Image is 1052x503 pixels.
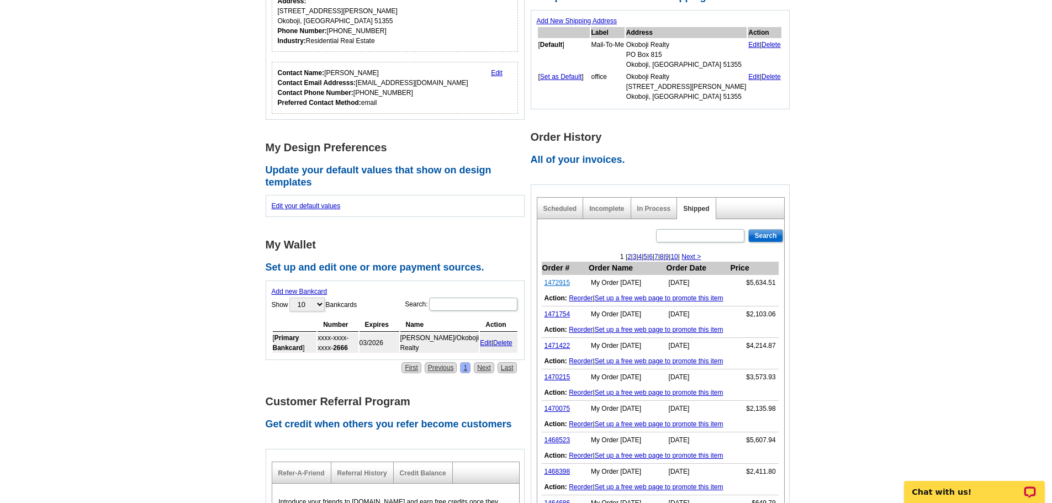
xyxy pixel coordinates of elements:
[480,318,517,332] th: Action
[272,296,357,313] label: Show Bankcards
[542,385,779,401] td: |
[626,27,747,38] th: Address
[569,483,593,491] a: Reorder
[542,322,779,338] td: |
[400,333,479,353] td: [PERSON_NAME]/Okoboji Realty
[595,357,723,365] a: Set up a free web page to promote this item
[588,306,666,322] td: My Order [DATE]
[400,469,446,477] a: Credit Balance
[729,464,778,480] td: $2,411.80
[588,432,666,448] td: My Order [DATE]
[278,99,361,107] strong: Preferred Contact Method:
[626,71,747,102] td: Okoboji Realty [STREET_ADDRESS][PERSON_NAME] Okoboji, [GEOGRAPHIC_DATA] 51355
[540,73,581,81] a: Set as Default
[474,362,494,373] a: Next
[266,165,531,188] h2: Update your default values that show on design templates
[748,27,781,38] th: Action
[266,396,531,407] h1: Customer Referral Program
[266,239,531,251] h1: My Wallet
[544,389,567,396] b: Action:
[591,39,625,70] td: Mail-To-Me
[589,205,624,213] a: Incomplete
[318,318,358,332] th: Number
[538,39,590,70] td: [ ]
[729,275,778,291] td: $5,634.51
[666,262,730,275] th: Order Date
[595,483,723,491] a: Set up a free web page to promote this item
[544,294,567,302] b: Action:
[400,318,479,332] th: Name
[538,71,590,102] td: [ ]
[666,338,730,354] td: [DATE]
[654,253,658,261] a: 7
[729,369,778,385] td: $3,573.93
[748,41,760,49] a: Edit
[544,357,567,365] b: Action:
[480,339,491,347] a: Edit
[748,229,783,242] input: Search
[278,37,306,45] strong: Industry:
[498,362,517,373] a: Last
[544,326,567,333] b: Action:
[748,73,760,81] a: Edit
[666,369,730,385] td: [DATE]
[544,420,567,428] b: Action:
[666,464,730,480] td: [DATE]
[544,436,570,444] a: 1468523
[540,41,563,49] b: Default
[425,362,457,373] a: Previous
[337,469,387,477] a: Referral History
[278,27,327,35] strong: Phone Number:
[729,338,778,354] td: $4,214.87
[591,27,625,38] th: Label
[272,202,341,210] a: Edit your default values
[493,339,512,347] a: Delete
[544,279,570,287] a: 1472915
[637,205,671,213] a: In Process
[649,253,653,261] a: 6
[569,294,593,302] a: Reorder
[595,294,723,302] a: Set up a free web page to promote this item
[595,452,723,459] a: Set up a free web page to promote this item
[531,154,796,166] h2: All of your invoices.
[643,253,647,261] a: 5
[588,369,666,385] td: My Order [DATE]
[569,326,593,333] a: Reorder
[460,362,471,373] a: 1
[542,448,779,464] td: |
[266,419,531,431] h2: Get credit when others you refer become customers
[544,483,567,491] b: Action:
[666,275,730,291] td: [DATE]
[748,39,781,70] td: |
[588,262,666,275] th: Order Name
[278,69,325,77] strong: Contact Name:
[588,401,666,417] td: My Order [DATE]
[531,131,796,143] h1: Order History
[633,253,637,261] a: 3
[681,253,701,261] a: Next >
[542,479,779,495] td: |
[266,262,531,274] h2: Set up and edit one or more payment sources.
[595,420,723,428] a: Set up a free web page to promote this item
[542,416,779,432] td: |
[544,342,570,350] a: 1471422
[762,41,781,49] a: Delete
[569,420,593,428] a: Reorder
[666,401,730,417] td: [DATE]
[670,253,678,261] a: 10
[360,318,399,332] th: Expires
[588,338,666,354] td: My Order [DATE]
[544,452,567,459] b: Action:
[660,253,664,261] a: 8
[333,344,348,352] strong: 2666
[638,253,642,261] a: 4
[543,205,577,213] a: Scheduled
[626,39,747,70] td: Okoboji Realty PO Box 815 Okoboji, [GEOGRAPHIC_DATA] 51355
[627,253,631,261] a: 2
[360,333,399,353] td: 03/2026
[729,401,778,417] td: $2,135.98
[537,17,617,25] a: Add New Shipping Address
[278,79,356,87] strong: Contact Email Addresss:
[429,298,517,311] input: Search:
